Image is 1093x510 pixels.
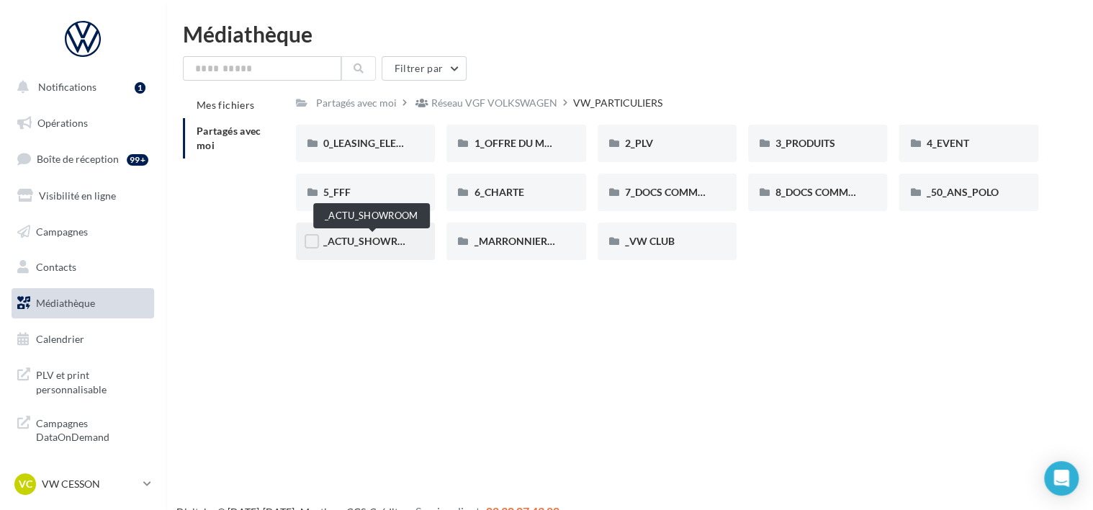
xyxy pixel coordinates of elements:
[1044,461,1079,496] div: Open Intercom Messenger
[625,186,741,198] span: 7_DOCS COMMERCIAUX
[9,324,157,354] a: Calendrier
[9,143,157,174] a: Boîte de réception99+
[474,186,523,198] span: 6_CHARTE
[926,186,998,198] span: _50_ANS_POLO
[9,217,157,247] a: Campagnes
[323,235,423,247] span: _ACTU_SHOWROOM
[9,252,157,282] a: Contacts
[12,470,154,498] a: VC VW CESSON
[573,96,662,110] div: VW_PARTICULIERS
[197,99,254,111] span: Mes fichiers
[183,23,1076,45] div: Médiathèque
[127,154,148,166] div: 99+
[9,108,157,138] a: Opérations
[135,82,145,94] div: 1
[9,72,151,102] button: Notifications 1
[9,408,157,450] a: Campagnes DataOnDemand
[316,96,397,110] div: Partagés avec moi
[42,477,138,491] p: VW CESSON
[323,186,351,198] span: 5_FFF
[926,137,968,149] span: 4_EVENT
[474,137,560,149] span: 1_OFFRE DU MOIS
[382,56,467,81] button: Filtrer par
[625,235,675,247] span: _VW CLUB
[36,365,148,396] span: PLV et print personnalisable
[38,81,96,93] span: Notifications
[19,477,32,491] span: VC
[313,203,430,228] div: _ACTU_SHOWROOM
[37,153,119,165] span: Boîte de réception
[9,288,157,318] a: Médiathèque
[36,333,84,345] span: Calendrier
[775,186,904,198] span: 8_DOCS COMMUNICATION
[197,125,261,151] span: Partagés avec moi
[36,261,76,273] span: Contacts
[37,117,88,129] span: Opérations
[36,225,88,237] span: Campagnes
[323,137,438,149] span: 0_LEASING_ELECTRIQUE
[9,359,157,402] a: PLV et print personnalisable
[36,297,95,309] span: Médiathèque
[36,413,148,444] span: Campagnes DataOnDemand
[625,137,653,149] span: 2_PLV
[39,189,116,202] span: Visibilité en ligne
[9,181,157,211] a: Visibilité en ligne
[474,235,568,247] span: _MARRONNIERS_25
[431,96,557,110] div: Réseau VGF VOLKSWAGEN
[775,137,835,149] span: 3_PRODUITS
